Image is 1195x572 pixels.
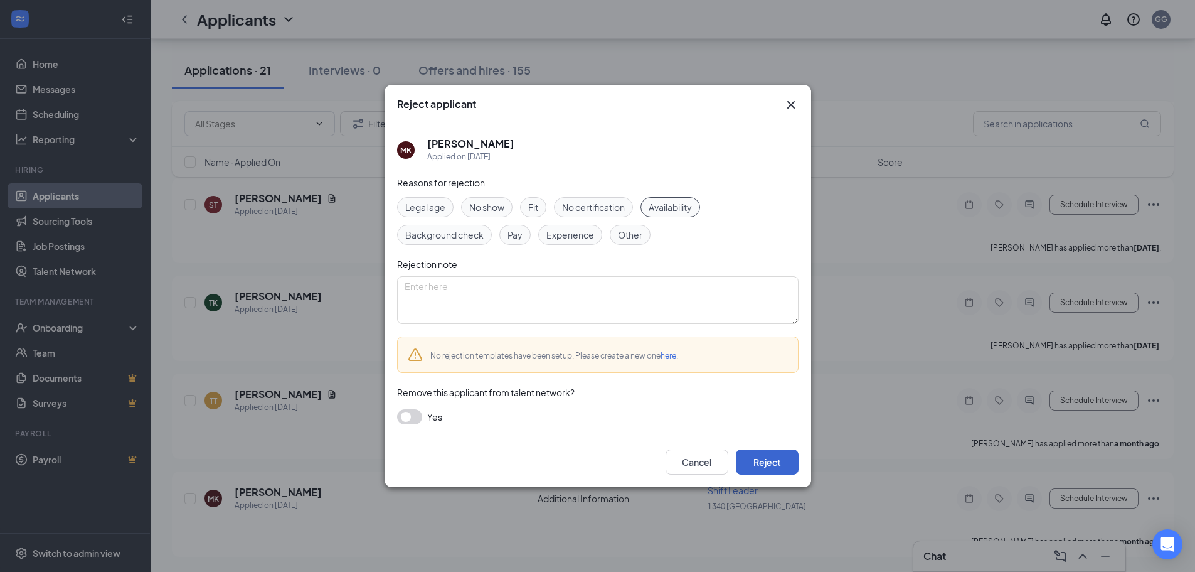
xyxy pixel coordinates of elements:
[1152,529,1182,559] div: Open Intercom Messenger
[618,228,642,242] span: Other
[405,228,484,242] span: Background check
[783,97,799,112] button: Close
[408,347,423,362] svg: Warning
[405,200,445,214] span: Legal age
[507,228,523,242] span: Pay
[397,387,575,398] span: Remove this applicant from talent network?
[427,137,514,151] h5: [PERSON_NAME]
[397,97,476,111] h3: Reject applicant
[783,97,799,112] svg: Cross
[427,151,514,163] div: Applied on [DATE]
[661,351,676,360] a: here
[649,200,692,214] span: Availability
[666,450,728,475] button: Cancel
[736,450,799,475] button: Reject
[397,177,485,188] span: Reasons for rejection
[400,145,412,156] div: MK
[546,228,594,242] span: Experience
[397,259,457,270] span: Rejection note
[427,409,442,424] span: Yes
[528,200,538,214] span: Fit
[562,200,625,214] span: No certification
[469,200,504,214] span: No show
[430,351,678,360] span: No rejection templates have been setup. Please create a new one .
